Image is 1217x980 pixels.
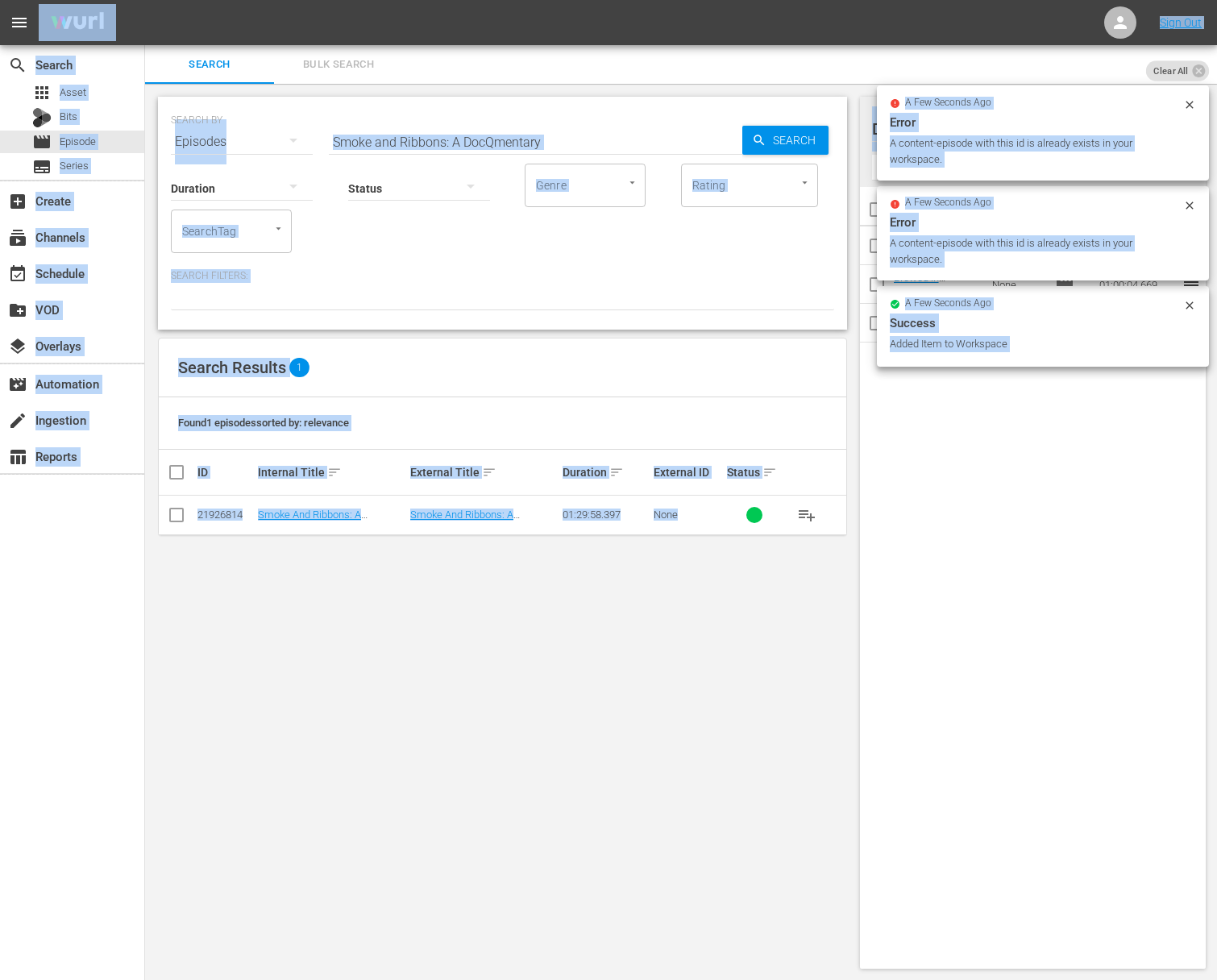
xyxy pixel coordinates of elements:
[171,269,834,283] p: Search Filters:
[258,463,405,482] div: Internal Title
[727,463,783,482] div: Status
[890,135,1179,168] div: A content-episode with this id is already exists in your workspace.
[171,119,313,164] div: Episodes
[32,157,52,176] span: subtitles
[8,375,27,394] span: Automation
[625,175,640,190] button: Open
[32,132,52,152] span: Episode
[155,56,264,74] span: Search
[482,465,496,480] span: sort
[563,509,649,521] div: 01:29:58.397
[563,463,649,482] div: Duration
[797,505,816,525] span: playlist_add
[787,496,826,534] button: playlist_add
[10,13,29,32] span: menu
[8,337,27,356] span: Overlays
[8,264,27,284] span: Schedule
[905,97,991,110] span: a few seconds ago
[410,463,558,482] div: External Title
[39,4,116,42] img: ans4CAIJ8jUAAAAAAAAAAAAAAAAAAAAAAAAgQb4GAAAAAAAAAAAAAAAAAAAAAAAAJMjXAAAAAAAAAAAAAAAAAAAAAAAAgAT5G...
[890,235,1179,268] div: A content-episode with this id is already exists in your workspace.
[797,175,812,190] button: Open
[410,509,520,533] a: Smoke And Ribbons: A DocQmentary
[762,465,777,480] span: sort
[197,466,253,479] div: ID
[32,83,52,102] span: Asset
[8,447,27,467] span: Reports
[197,509,253,521] div: 21926814
[8,301,27,320] span: VOD
[32,108,52,127] div: Bits
[284,56,393,74] span: Bulk Search
[258,509,368,533] a: Smoke And Ribbons: A DocQmentary
[8,411,27,430] span: Ingestion
[872,106,1180,152] div: Default Workspace
[905,297,991,310] span: a few seconds ago
[742,126,829,155] button: Search
[1160,16,1202,29] a: Sign Out
[654,466,722,479] div: External ID
[905,197,991,210] span: a few seconds ago
[609,465,624,480] span: sort
[766,126,829,155] span: Search
[890,314,1196,333] div: Success
[327,465,342,480] span: sort
[1146,60,1196,81] span: Clear All
[178,417,349,429] span: Found 1 episodes sorted by: relevance
[60,85,86,101] span: Asset
[890,113,1196,132] div: Error
[60,134,96,150] span: Episode
[271,221,286,236] button: Open
[8,228,27,247] span: Channels
[8,56,27,75] span: Search
[890,213,1196,232] div: Error
[8,192,27,211] span: Create
[654,509,722,521] div: None
[178,358,286,377] span: Search Results
[890,336,1179,352] div: Added Item to Workspace
[289,358,309,377] span: 1
[60,109,77,125] span: Bits
[60,158,89,174] span: Series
